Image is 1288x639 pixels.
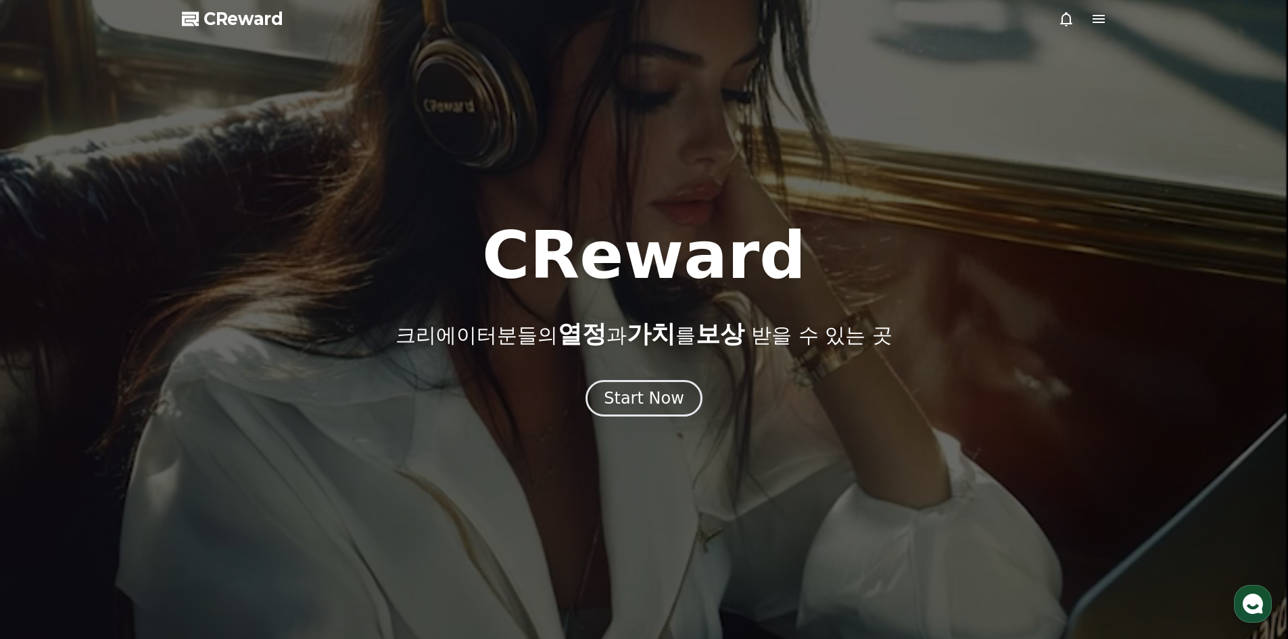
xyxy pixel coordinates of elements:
span: 열정 [558,320,606,348]
h1: CReward [482,223,806,288]
p: 크리에이터분들의 과 를 받을 수 있는 곳 [396,321,892,348]
span: 보상 [696,320,744,348]
span: CReward [204,8,283,30]
button: Start Now [586,380,702,417]
span: 가치 [627,320,675,348]
a: Start Now [586,394,702,406]
div: Start Now [604,387,684,409]
a: CReward [182,8,283,30]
